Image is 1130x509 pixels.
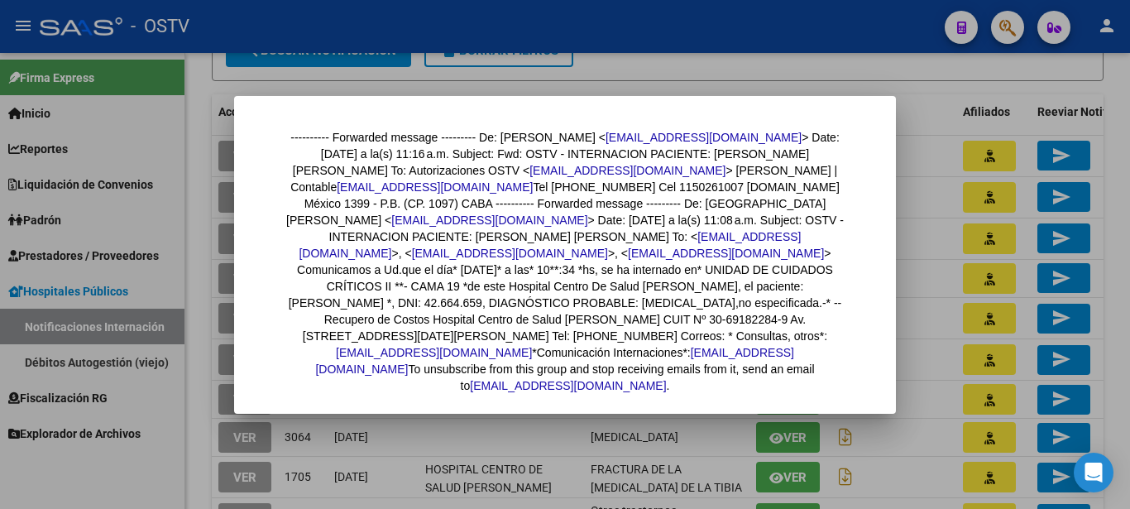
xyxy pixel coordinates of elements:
[336,346,532,359] a: [EMAIL_ADDRESS][DOMAIN_NAME]
[606,131,802,144] a: [EMAIL_ADDRESS][DOMAIN_NAME]
[1074,453,1113,492] div: Open Intercom Messenger
[628,247,824,260] a: [EMAIL_ADDRESS][DOMAIN_NAME]
[412,247,608,260] a: [EMAIL_ADDRESS][DOMAIN_NAME]
[529,164,725,177] a: [EMAIL_ADDRESS][DOMAIN_NAME]
[315,346,794,376] a: [EMAIL_ADDRESS][DOMAIN_NAME]
[299,230,801,260] a: [EMAIL_ADDRESS][DOMAIN_NAME]
[337,180,533,194] a: [EMAIL_ADDRESS][DOMAIN_NAME]
[284,129,846,394] div: ---------- Forwarded message --------- De: [PERSON_NAME] < > Date: [DATE] a la(s) 11:16 a.m. Subj...
[470,379,666,392] a: [EMAIL_ADDRESS][DOMAIN_NAME]
[391,214,587,227] a: [EMAIL_ADDRESS][DOMAIN_NAME]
